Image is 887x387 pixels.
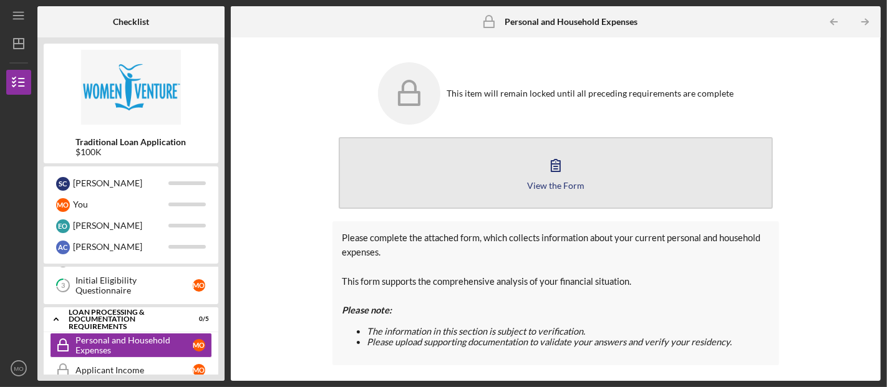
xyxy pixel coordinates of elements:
span: This form supports the comprehensive analysis of your financial situation. [342,276,631,287]
button: MO [6,356,31,381]
a: Applicant IncomeMO [50,358,212,383]
img: Product logo [44,50,218,125]
div: [PERSON_NAME] [73,236,168,257]
span: Please complete the attached form, which collects information about your current personal and hou... [342,232,760,257]
tspan: 3 [61,282,65,290]
a: Personal and Household ExpensesMO [50,333,212,358]
b: Personal and Household Expenses [505,17,637,27]
div: M O [56,198,70,212]
div: Loan Processing & Documentation Requirements [69,308,178,330]
div: A C [56,241,70,254]
div: S C [56,177,70,191]
button: View the Form [339,137,772,209]
div: 0 / 5 [187,315,209,323]
div: M O [193,364,205,376]
span: The information in this section is subject to verification. [367,326,585,337]
b: Traditional Loan Application [76,137,187,147]
strong: Please note: [342,305,392,315]
div: Initial Eligibility Questionnaire [75,275,193,295]
div: E O [56,219,70,233]
a: 3Initial Eligibility QuestionnaireMO [50,273,212,298]
div: $100K [76,147,187,157]
b: Checklist [113,17,149,27]
div: [PERSON_NAME] [73,215,168,236]
div: View the Form [527,181,584,190]
div: M O [193,339,205,351]
text: MO [14,365,23,372]
div: M O [193,279,205,292]
div: Applicant Income [75,365,193,375]
div: [PERSON_NAME] [73,173,168,194]
div: You [73,194,168,215]
div: Personal and Household Expenses [75,335,193,355]
span: Please upload supporting documentation to validate your answers and verify your residency. [367,337,732,347]
div: This item will remain locked until all preceding requirements are complete [447,88,734,98]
